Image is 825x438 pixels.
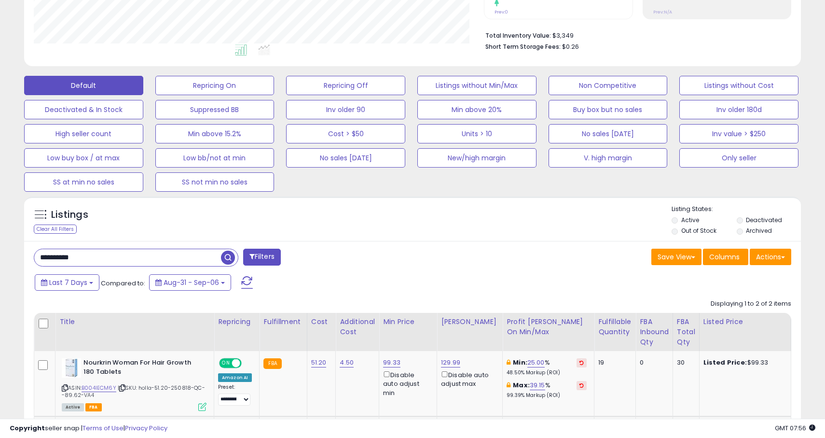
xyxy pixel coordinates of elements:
[340,358,354,367] a: 4.50
[218,384,252,406] div: Preset:
[679,100,798,119] button: Inv older 180d
[711,299,791,309] div: Displaying 1 to 2 of 2 items
[10,424,167,433] div: seller snap | |
[24,148,143,168] button: Low buy box / at max
[507,369,587,376] p: 48.50% Markup (ROI)
[746,216,782,224] label: Deactivated
[155,172,275,192] button: SS not min no sales
[527,358,545,367] a: 25.00
[383,317,433,327] div: Min Price
[651,249,701,265] button: Save View
[677,317,695,347] div: FBA Total Qty
[62,358,206,410] div: ASIN:
[311,317,332,327] div: Cost
[485,42,561,51] b: Short Term Storage Fees:
[286,124,405,143] button: Cost > $50
[82,424,124,433] a: Terms of Use
[286,100,405,119] button: Inv older 90
[155,76,275,95] button: Repricing On
[775,424,815,433] span: 2025-09-14 07:56 GMT
[82,384,116,392] a: B004IECM6Y
[549,148,668,168] button: V. high margin
[125,424,167,433] a: Privacy Policy
[653,9,672,15] small: Prev: N/A
[85,403,102,411] span: FBA
[49,278,87,287] span: Last 7 Days
[417,148,536,168] button: New/high margin
[672,205,800,214] p: Listing States:
[507,358,587,376] div: %
[24,100,143,119] button: Deactivated & In Stock
[549,124,668,143] button: No sales [DATE]
[703,317,787,327] div: Listed Price
[679,124,798,143] button: Inv value > $250
[218,373,252,382] div: Amazon AI
[417,76,536,95] button: Listings without Min/Max
[220,359,232,367] span: ON
[507,381,587,399] div: %
[513,358,527,367] b: Min:
[703,249,748,265] button: Columns
[149,274,231,291] button: Aug-31 - Sep-06
[155,148,275,168] button: Low bb/not at min
[703,358,747,367] b: Listed Price:
[507,317,590,337] div: Profit [PERSON_NAME] on Min/Max
[101,279,145,288] span: Compared to:
[441,358,460,367] a: 129.99
[549,76,668,95] button: Non Competitive
[441,369,495,388] div: Disable auto adjust max
[495,9,508,15] small: Prev: 0
[640,358,665,367] div: 0
[441,317,498,327] div: [PERSON_NAME]
[598,317,632,337] div: Fulfillable Quantity
[62,403,84,411] span: All listings currently available for purchase on Amazon
[240,359,256,367] span: OFF
[679,76,798,95] button: Listings without Cost
[485,31,551,40] b: Total Inventory Value:
[10,424,45,433] strong: Copyright
[155,100,275,119] button: Suppressed BB
[62,384,205,398] span: | SKU: holla-51.20-250818-QC--89.62-VA4
[417,124,536,143] button: Units > 10
[703,358,784,367] div: $99.33
[681,226,716,235] label: Out of Stock
[746,226,772,235] label: Archived
[383,358,400,367] a: 99.33
[598,358,628,367] div: 19
[750,249,791,265] button: Actions
[681,216,699,224] label: Active
[417,100,536,119] button: Min above 20%
[218,317,255,327] div: Repricing
[62,358,81,378] img: 41VHHU6i+PL._SL40_.jpg
[35,274,99,291] button: Last 7 Days
[709,252,740,262] span: Columns
[24,76,143,95] button: Default
[640,317,669,347] div: FBA inbound Qty
[243,249,281,266] button: Filters
[311,358,327,367] a: 51.20
[383,369,429,397] div: Disable auto adjust min
[513,381,530,390] b: Max:
[24,172,143,192] button: SS at min no sales
[286,148,405,168] button: No sales [DATE]
[562,42,579,51] span: $0.26
[34,225,77,234] div: Clear All Filters
[83,358,201,379] b: Nourkrin Woman For Hair Growth 180 Tablets
[51,208,88,222] h5: Listings
[59,317,210,327] div: Title
[530,381,545,390] a: 39.15
[155,124,275,143] button: Min above 15.2%
[549,100,668,119] button: Buy box but no sales
[677,358,692,367] div: 30
[263,358,281,369] small: FBA
[164,278,219,287] span: Aug-31 - Sep-06
[507,392,587,399] p: 99.39% Markup (ROI)
[286,76,405,95] button: Repricing Off
[485,29,784,41] li: $3,349
[24,124,143,143] button: High seller count
[263,317,302,327] div: Fulfillment
[503,313,594,351] th: The percentage added to the cost of goods (COGS) that forms the calculator for Min & Max prices.
[679,148,798,168] button: Only seller
[340,317,375,337] div: Additional Cost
